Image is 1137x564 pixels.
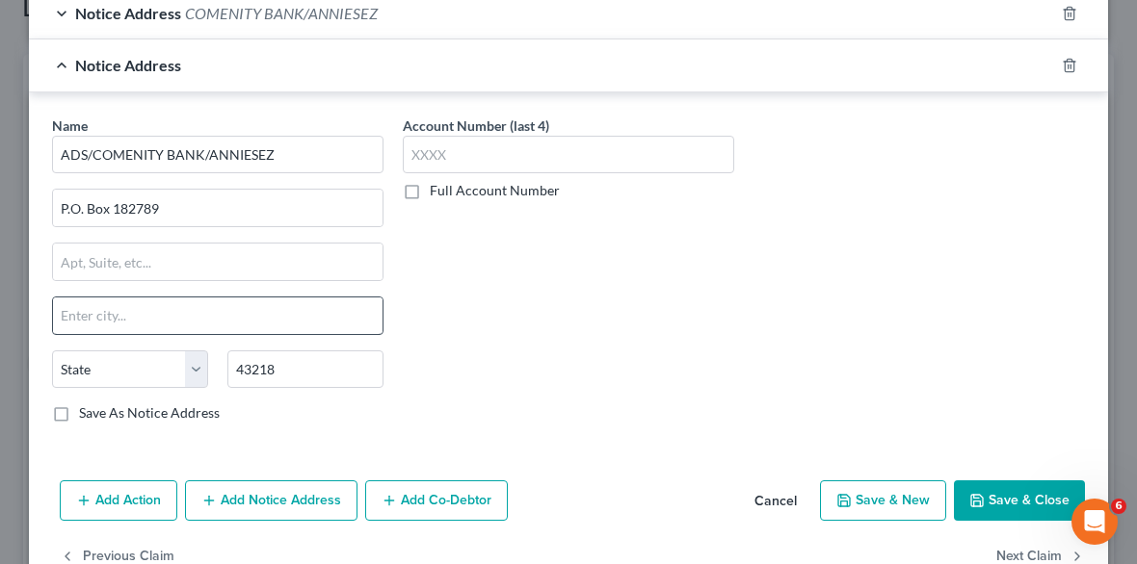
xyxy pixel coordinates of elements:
[1111,499,1126,514] span: 6
[185,480,357,521] button: Add Notice Address
[954,480,1085,521] button: Save & Close
[820,480,946,521] button: Save & New
[52,117,88,134] span: Name
[185,4,378,22] span: COMENITY BANK/ANNIESEZ
[403,136,734,174] input: XXXX
[52,136,383,174] input: Search by name...
[1071,499,1118,545] iframe: Intercom live chat
[403,115,549,136] label: Account Number (last 4)
[430,181,560,200] label: Full Account Number
[227,350,383,389] input: Enter zip..
[739,482,812,521] button: Cancel
[53,244,383,280] input: Apt, Suite, etc...
[79,403,220,423] label: Save As Notice Address
[75,4,181,22] span: Notice Address
[75,56,181,74] span: Notice Address
[53,190,383,226] input: Enter address...
[53,297,383,334] input: Enter city...
[60,480,177,521] button: Add Action
[365,480,508,521] button: Add Co-Debtor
